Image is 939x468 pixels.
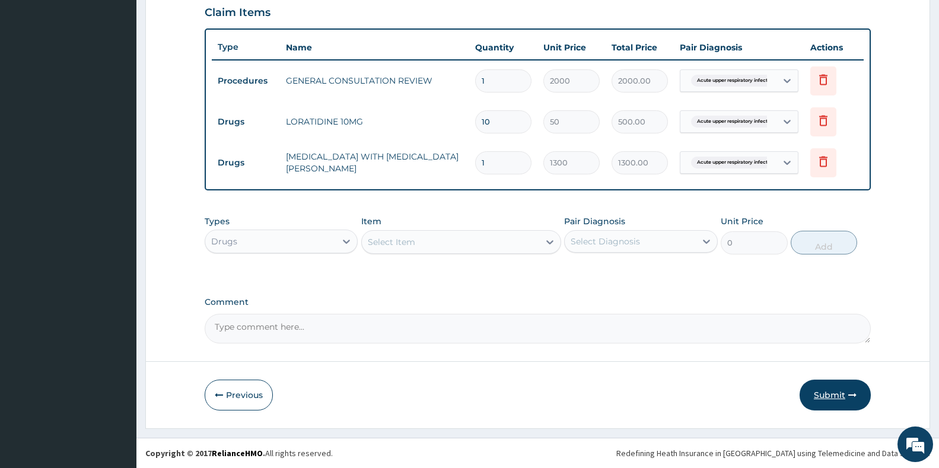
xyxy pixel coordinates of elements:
th: Actions [804,36,864,59]
label: Pair Diagnosis [564,215,625,227]
th: Unit Price [537,36,606,59]
button: Previous [205,380,273,410]
strong: Copyright © 2017 . [145,448,265,459]
th: Type [212,36,280,58]
div: Select Diagnosis [571,235,640,247]
h3: Claim Items [205,7,270,20]
td: [MEDICAL_DATA] WITH [MEDICAL_DATA][PERSON_NAME] [280,145,469,180]
button: Submit [800,380,871,410]
div: Drugs [211,235,237,247]
td: Drugs [212,111,280,133]
img: d_794563401_company_1708531726252_794563401 [22,59,48,89]
td: Drugs [212,152,280,174]
th: Total Price [606,36,674,59]
button: Add [791,231,857,254]
td: LORATIDINE 10MG [280,110,469,133]
span: Acute upper respiratory infect... [691,116,777,128]
div: Minimize live chat window [195,6,223,34]
th: Pair Diagnosis [674,36,804,59]
div: Select Item [368,236,415,248]
label: Item [361,215,381,227]
span: We're online! [69,149,164,269]
div: Chat with us now [62,66,199,82]
td: Procedures [212,70,280,92]
span: Acute upper respiratory infect... [691,157,777,168]
span: Acute upper respiratory infect... [691,75,777,87]
th: Quantity [469,36,537,59]
footer: All rights reserved. [136,438,939,468]
label: Types [205,217,230,227]
th: Name [280,36,469,59]
div: Redefining Heath Insurance in [GEOGRAPHIC_DATA] using Telemedicine and Data Science! [616,447,930,459]
label: Comment [205,297,871,307]
textarea: Type your message and hit 'Enter' [6,324,226,365]
td: GENERAL CONSULTATION REVIEW [280,69,469,93]
label: Unit Price [721,215,763,227]
a: RelianceHMO [212,448,263,459]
